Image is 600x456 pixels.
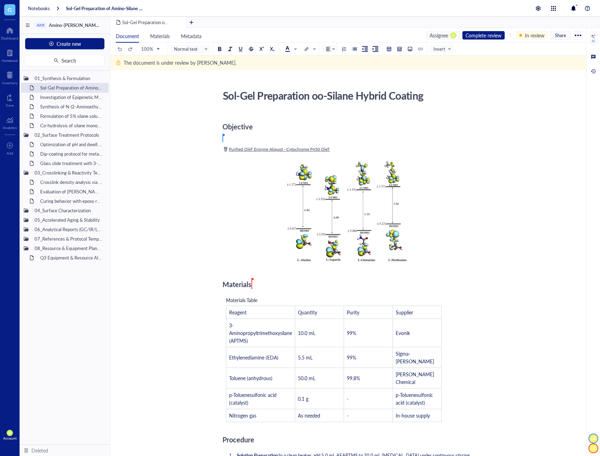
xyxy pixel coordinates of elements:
[31,206,106,215] div: 04_Surface Characterization
[25,55,104,66] button: Search
[37,83,106,93] div: Sol-Gel Preparation of Amino-Silane Hybrid Coating
[396,329,410,336] span: Evonik
[37,121,106,130] div: Co-hydrolysis of silane monomers with TEOS
[452,33,455,37] span: IK
[347,329,356,336] span: 99%
[31,215,106,225] div: 05_Accelerated Aging & Stability
[31,130,106,140] div: 02_Surface Treatment Protocols
[433,46,452,52] span: Insert
[347,354,356,361] span: 99%
[57,41,81,47] span: Create new
[31,447,48,454] div: Deleted
[31,243,106,253] div: 08_Resource & Equipment Planning
[229,354,278,361] span: Ethylenediamine (EDA)
[396,350,434,365] span: Sigma-[PERSON_NAME]
[347,395,349,402] span: -
[141,46,159,52] span: 100%
[116,33,139,40] span: Document
[591,445,596,451] span: LR
[37,102,106,112] div: Synthesis of N-(2-Aminoethyl)-3-aminopropyltrimethoxysilane
[6,103,14,107] div: Core
[222,122,253,131] span: Objective
[2,47,18,63] a: Notebook
[37,187,106,197] div: Evaluation of [PERSON_NAME] self-condensation
[396,412,430,419] span: In-house supply
[2,70,17,85] a: Inventory
[466,31,502,39] div: Complete review
[31,168,106,178] div: 03_Crosslinking & Reactivity Testing
[31,225,106,234] div: 06_Analytical Reports (GC/IR/LC-MS)
[3,436,17,440] div: Account
[298,412,320,419] span: As needed
[8,5,12,14] span: G
[591,435,596,442] span: LR
[592,39,595,43] div: AI
[298,329,315,336] span: 10.0 mL
[226,297,257,304] span: Materials Table
[396,371,436,385] span: [PERSON_NAME] Chemical
[347,412,349,419] span: -
[37,158,106,168] div: Glass slide treatment with 3-aminopropyltriethoxysilane (APTES)
[37,140,106,149] div: Optimization of pH and dwell time for adhesion improvement
[25,38,104,49] button: Create new
[229,147,330,151] span: Purified OleT Enzyme Aliquot - Cytochrome P450 OleT
[222,279,251,289] span: Materials
[6,92,14,107] a: Core
[2,58,18,63] div: Notebook
[286,160,408,262] img: genemod-experiment-image
[49,22,141,28] span: Amino-[PERSON_NAME] Agent Development
[37,177,106,187] div: Crosslink density analysis via DMA
[298,395,308,402] span: 0.1 g
[37,111,106,121] div: Formulation of 5% silane solution in [MEDICAL_DATA]
[220,87,468,104] textarea: Sol-Gel Preparation oo-Silane Hybrid Coating
[31,73,106,83] div: 01_Synthesis & Formulation
[124,59,236,66] div: The document is under review by [PERSON_NAME].
[1,25,19,40] a: Dashboard
[347,309,359,316] span: Purity
[222,435,254,444] span: Procedure
[37,196,106,206] div: Curing behavior with epoxy resin under ambient conditions
[61,58,76,63] span: Search
[298,354,313,361] span: 5.5 mL
[396,309,413,316] span: Supplier
[229,309,247,316] span: Reagent
[396,391,434,406] span: p-Toluenesulfonic acid (catalyst)
[229,322,293,344] span: 3-Aminopropyltrimethoxysilane (APTMS)
[37,253,106,263] div: Q3 Equipment & Resource Allocation Plan
[298,309,317,316] span: Quantity
[229,375,272,382] span: Toluene (anhydrous)
[37,92,106,102] div: Investigation of Epigenetic Modifications in [MEDICAL_DATA] Tumor Samplesitled
[31,234,106,244] div: 07_References & Protocol Templates
[430,31,448,39] div: Assignee
[8,431,12,435] span: IK
[550,31,571,40] button: Share
[2,81,17,85] div: Inventory
[229,412,256,419] span: Nitrogen gas
[181,33,202,40] span: Metadata
[347,375,360,382] span: 99.8%
[3,126,17,130] div: Analytics
[3,114,17,130] a: Analytics
[174,46,208,52] span: Normal text
[7,151,13,155] div: Add
[555,32,566,38] span: Share
[37,23,44,28] div: AMI
[37,149,106,159] div: Dip-coating protocol for metal oxide substrates
[150,33,170,40] span: Materials
[28,5,50,12] a: Notebooks
[66,5,145,12] a: Sol-Gel Preparation of Amino-Silane Hybrid Coating
[298,375,315,382] span: 50.0 mL
[1,36,19,40] div: Dashboard
[525,31,544,39] div: In review
[229,391,278,406] span: p-Toluenesulfonic acid (catalyst)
